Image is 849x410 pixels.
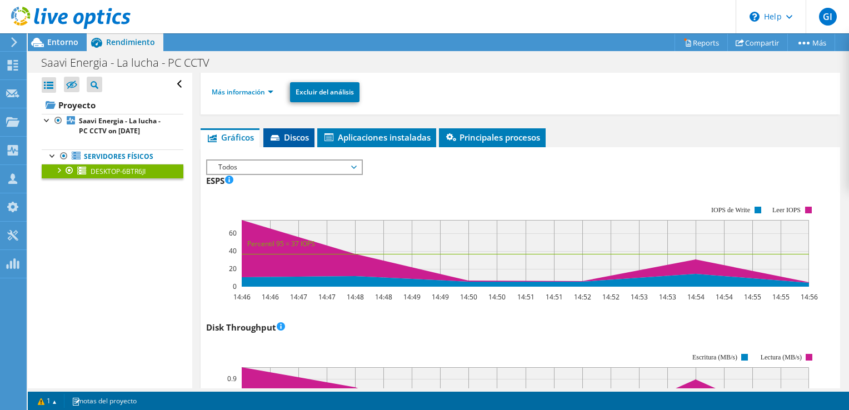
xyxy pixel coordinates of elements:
[787,34,835,51] a: Más
[819,8,837,26] span: GI
[743,292,761,302] text: 14:55
[715,292,732,302] text: 14:54
[760,353,801,361] text: Lectura (MB/s)
[772,206,801,214] text: Leer IOPS
[545,292,562,302] text: 14:51
[445,132,540,143] span: Principales procesos
[42,114,183,138] a: Saavi Energia - La lucha - PC CCTV on [DATE]
[227,374,237,383] text: 0.9
[47,37,78,47] span: Entorno
[206,321,285,333] h3: Disk Throughput
[30,394,64,408] a: 1
[290,82,359,102] a: Excluir del análisis
[602,292,619,302] text: 14:52
[229,264,237,273] text: 20
[573,292,591,302] text: 14:52
[106,37,155,47] span: Rendimiento
[229,246,237,256] text: 40
[403,292,420,302] text: 14:49
[233,282,237,291] text: 0
[658,292,676,302] text: 14:53
[488,292,505,302] text: 14:50
[431,292,448,302] text: 14:49
[289,292,307,302] text: 14:47
[323,132,431,143] span: Aplicaciones instaladas
[233,292,250,302] text: 14:46
[261,292,278,302] text: 14:46
[750,12,760,22] svg: \n
[630,292,647,302] text: 14:53
[727,34,788,51] a: Compartir
[206,132,254,143] span: Gráficos
[318,292,335,302] text: 14:47
[36,57,227,69] h1: Saavi Energia - La lucha - PC CCTV
[675,34,728,51] a: Reports
[42,164,183,178] a: DESKTOP-6BTR6JI
[346,292,363,302] text: 14:48
[711,206,750,214] text: IOPS de Write
[79,116,161,136] b: Saavi Energia - La lucha - PC CCTV on [DATE]
[206,174,233,187] h3: ESPS
[800,292,817,302] text: 14:56
[64,394,144,408] a: notas del proyecto
[42,96,183,114] a: Proyecto
[212,87,273,97] a: Más información
[247,239,315,248] text: Percentil 95 = 37 IOPS
[269,132,309,143] span: Discos
[229,228,237,238] text: 60
[692,353,737,361] text: Escritura (MB/s)
[772,292,789,302] text: 14:55
[374,292,392,302] text: 14:48
[91,167,146,176] span: DESKTOP-6BTR6JI
[213,161,356,174] span: Todos
[687,292,704,302] text: 14:54
[460,292,477,302] text: 14:50
[42,149,183,164] a: Servidores físicos
[517,292,534,302] text: 14:51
